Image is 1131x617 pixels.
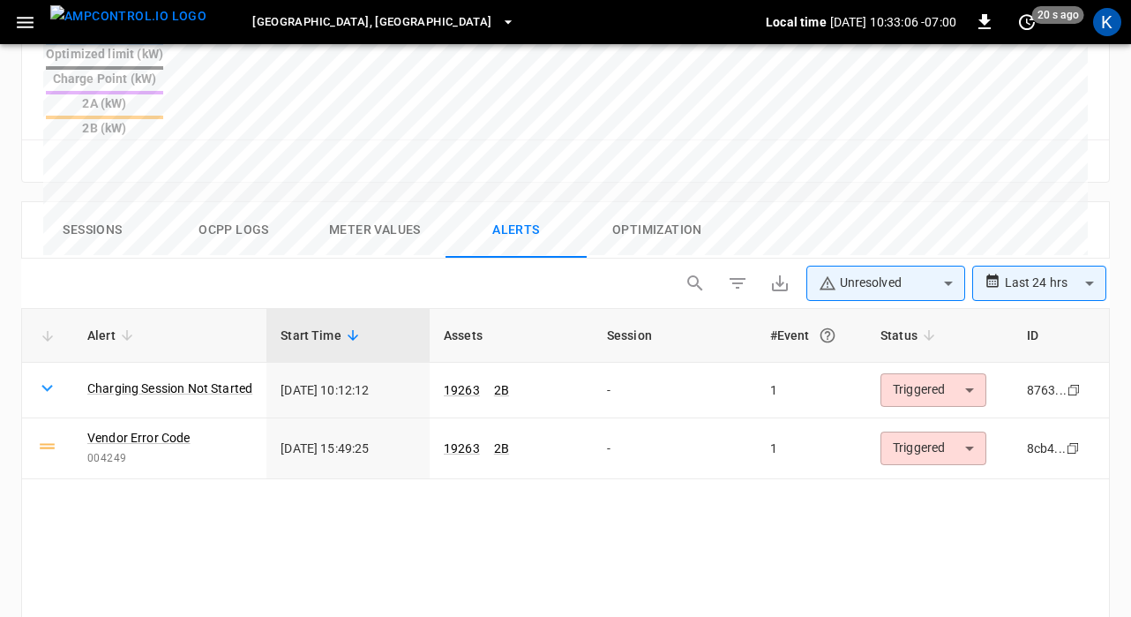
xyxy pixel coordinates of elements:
[766,13,827,31] p: Local time
[22,202,163,259] button: Sessions
[819,274,937,292] div: Unresolved
[1005,267,1106,300] div: Last 24 hrs
[1027,381,1067,399] div: 8763...
[1093,8,1121,36] div: profile-icon
[1032,6,1084,24] span: 20 s ago
[880,325,940,346] span: Status
[1065,439,1082,458] div: copy
[770,320,852,351] div: #Event
[304,202,446,259] button: Meter Values
[50,5,206,27] img: ampcontrol.io logo
[812,320,843,351] button: An event is a single occurrence of an issue. An alert groups related events for the same asset, m...
[1027,440,1066,457] div: 8cb4...
[830,13,956,31] p: [DATE] 10:33:06 -07:00
[1013,8,1041,36] button: set refresh interval
[87,325,139,346] span: Alert
[880,373,986,407] div: Triggered
[252,12,491,33] span: [GEOGRAPHIC_DATA], [GEOGRAPHIC_DATA]
[446,202,587,259] button: Alerts
[1013,309,1109,363] th: ID
[245,5,521,40] button: [GEOGRAPHIC_DATA], [GEOGRAPHIC_DATA]
[1066,380,1083,400] div: copy
[430,309,593,363] th: Assets
[587,202,728,259] button: Optimization
[593,309,756,363] th: Session
[281,325,364,346] span: Start Time
[163,202,304,259] button: Ocpp logs
[880,432,986,465] div: Triggered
